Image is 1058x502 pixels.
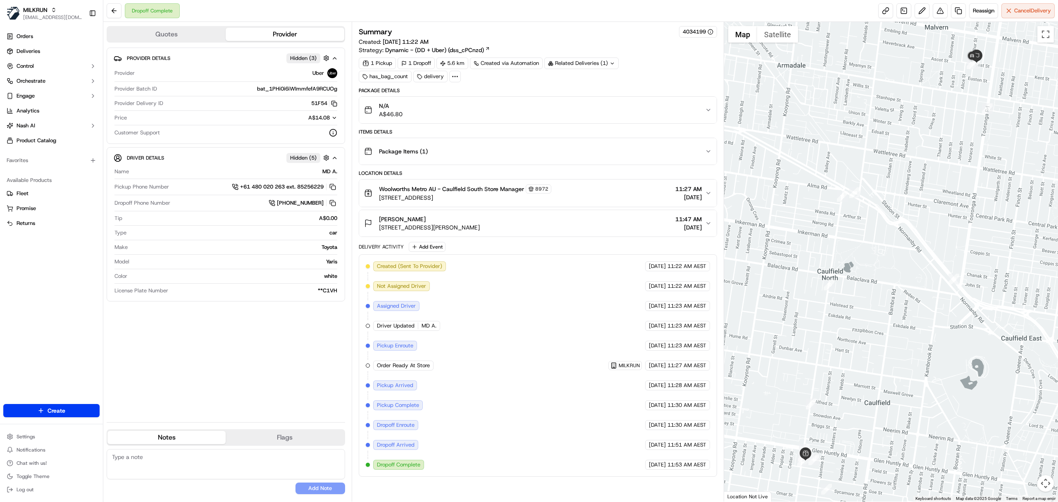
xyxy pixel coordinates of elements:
[359,38,429,46] span: Created:
[675,215,702,223] span: 11:47 AM
[3,471,100,482] button: Toggle Theme
[3,404,100,417] button: Create
[728,26,757,43] button: Show street map
[107,28,226,41] button: Quotes
[17,460,47,466] span: Chat with us!
[377,342,413,349] span: Pickup Enroute
[7,190,96,197] a: Fleet
[649,402,666,409] span: [DATE]
[114,229,126,237] span: Type
[359,138,717,165] button: Package Items (1)
[436,57,468,69] div: 5.6 km
[799,444,810,455] div: 8
[359,179,717,207] button: Woolworths Metro AU - Caulfield South Store Manager8972[STREET_ADDRESS]11:27 AM[DATE]
[837,191,848,202] div: 11
[470,57,543,69] a: Created via Automation
[1014,7,1051,14] span: Cancel Delivery
[17,433,35,440] span: Settings
[114,244,128,251] span: Make
[312,69,324,77] span: Uber
[1022,496,1056,501] a: Report a map error
[849,187,860,198] div: 12
[649,263,666,270] span: [DATE]
[379,147,428,155] span: Package Items ( 1 )
[385,46,490,54] a: Dynamic - (DD + Uber) (dss_cPCnzd)
[956,496,1001,501] span: Map data ©2025 Google
[1001,3,1055,18] button: CancelDelivery
[114,215,122,222] span: Tip
[114,199,170,207] span: Dropoff Phone Number
[269,198,337,208] button: [PHONE_NUMBER]
[359,71,412,82] div: has_bag_count
[3,431,100,442] button: Settings
[127,55,170,62] span: Provider Details
[3,202,100,215] button: Promise
[308,114,330,121] span: A$14.08
[3,457,100,469] button: Chat with us!
[17,62,34,70] span: Control
[798,451,809,461] div: 7
[808,454,819,465] div: 6
[726,491,753,502] a: Open this area in Google Maps (opens a new window)
[535,186,548,192] span: 8972
[724,491,772,502] div: Location Not Live
[131,244,337,251] div: Toyota
[726,491,753,502] img: Google
[649,382,666,389] span: [DATE]
[1006,496,1017,501] a: Terms (opens in new tab)
[327,68,337,78] img: uber-new-logo.jpeg
[359,57,396,69] div: 1 Pickup
[377,302,416,310] span: Assigned Driver
[1037,26,1054,43] button: Toggle fullscreen view
[667,302,706,310] span: 11:23 AM AEST
[17,447,45,453] span: Notifications
[675,193,702,201] span: [DATE]
[3,30,100,43] a: Orders
[377,382,413,389] span: Pickup Arrived
[130,229,337,237] div: car
[240,183,324,191] span: +61 480 020 263 ext. 85256229
[114,114,127,122] span: Price
[413,71,448,82] div: delivery
[264,114,337,122] button: A$14.08
[915,496,951,502] button: Keyboard shortcuts
[277,199,324,207] span: [PHONE_NUMBER]
[17,205,36,212] span: Promise
[683,28,713,36] button: 4034199
[967,58,977,69] div: 16
[1037,475,1054,492] button: Map camera controls
[17,92,35,100] span: Engage
[667,282,706,290] span: 11:22 AM AEST
[23,6,48,14] button: MILKRUN
[3,45,100,58] a: Deliveries
[821,484,832,495] div: 3
[17,190,29,197] span: Fleet
[114,100,163,107] span: Provider Delivery ID
[409,242,446,252] button: Add Event
[619,362,640,369] span: MILKRUN
[797,456,808,466] div: 5
[379,185,524,193] span: Woolworths Metro AU - Caulfield South Store Manager
[257,85,337,93] span: bat_1PHi0i6iWImmfefA9RCUOg
[17,486,33,493] span: Log out
[23,14,82,21] button: [EMAIL_ADDRESS][DOMAIN_NAME]
[359,87,717,94] div: Package Details
[649,421,666,429] span: [DATE]
[48,406,65,415] span: Create
[232,182,337,191] a: +61 480 020 263 ext. 85256229
[667,342,706,349] span: 11:23 AM AEST
[133,258,337,265] div: Yaris
[7,205,96,212] a: Promise
[667,382,706,389] span: 11:28 AM AEST
[114,183,169,191] span: Pickup Phone Number
[17,473,50,480] span: Toggle Theme
[226,28,344,41] button: Provider
[379,194,551,202] span: [STREET_ADDRESS]
[385,46,484,54] span: Dynamic - (DD + Uber) (dss_cPCnzd)
[422,322,436,330] span: MD A.
[649,302,666,310] span: [DATE]
[290,55,317,62] span: Hidden ( 3 )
